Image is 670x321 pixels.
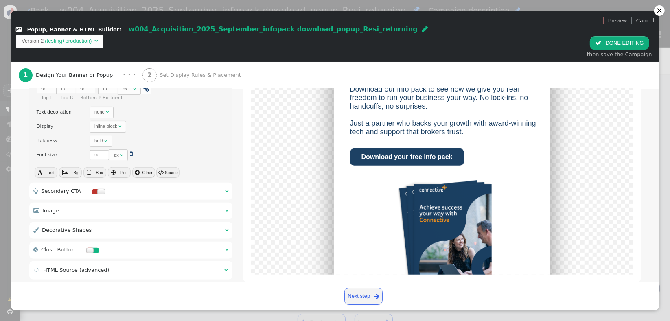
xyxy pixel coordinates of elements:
button:  Bg [59,167,82,178]
span: Text [47,170,54,175]
span: Popup, Banner & HTML Builder: [27,26,122,33]
span: Close Button [41,247,75,253]
span:  [225,208,228,213]
button:  Pos [108,167,131,178]
span:  [422,26,428,32]
div: · · · [123,70,136,80]
span:  [62,170,68,175]
span:  [106,109,109,114]
div: inline-block [94,123,117,130]
div: Top-R [61,95,79,102]
td: Version 2 [22,37,44,45]
span:  [225,227,228,233]
a: 2 Set Display Rules & Placement [142,62,258,89]
span: Box [96,170,103,175]
a: Cancel [636,17,654,24]
span: Bg [73,170,78,175]
div: none [94,109,105,116]
span:  [224,267,228,273]
span:  [142,85,149,92]
span:  [33,188,38,194]
span: HTML Source (advanced) [43,267,109,273]
button:  Box [83,167,106,178]
span: Set Display Rules & Placement [160,71,244,79]
span: Secondary CTA [41,188,81,194]
div: bold [94,138,103,144]
span:  [33,247,38,252]
span:  [133,86,136,91]
span: Display [37,124,53,129]
span:  [94,38,98,44]
span: Boldness [37,138,57,143]
b: 2 [147,72,152,79]
span:  [33,227,39,233]
button: DONE EDITING [590,36,649,50]
span:  [33,208,39,213]
div: Bottom-L [103,95,144,102]
span: Image [42,207,59,214]
span: Design Your Banner or Popup [36,71,116,79]
b: 1 [23,72,28,79]
span: Preview [608,17,627,25]
span:  [374,292,379,301]
div: px [114,152,119,159]
span: Text decoration [37,109,72,115]
span: Font size [37,152,57,157]
span:  [111,170,116,175]
span:  [34,267,40,273]
a: Next step [344,288,383,305]
div: then save the Campaign [587,50,652,59]
a: Download your free info pack [350,148,464,166]
a:  [130,151,133,157]
span:  [225,247,228,252]
div: Bottom-R [80,95,102,102]
span:  [87,170,91,175]
span:  [120,153,123,157]
span: Decorative Shapes [42,227,92,233]
button: Source [156,167,179,178]
span:  [135,170,140,175]
span:  [225,188,228,194]
span:  [104,138,107,143]
span:  [158,170,164,175]
span: Pos [120,170,127,175]
span:  [118,124,121,129]
span:  [37,170,43,175]
font: Download our info pack to see how we give you real freedom to run your business your way. No lock... [350,85,536,136]
span:  [16,27,22,32]
span: w004_Acquisition_2025_September_infopack download_popup_Resi_returning [129,25,418,33]
span:  [595,40,602,46]
font: Download your free info pack [361,153,453,160]
a: 1 Design Your Banner or Popup · · · [19,62,142,89]
img: Image [393,174,499,296]
td: (testing+production) [44,37,93,45]
div: Top-L [41,95,60,102]
a: Preview [608,14,627,28]
button:  Text [35,167,57,178]
div: px [123,85,131,92]
button: Other [132,167,155,178]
